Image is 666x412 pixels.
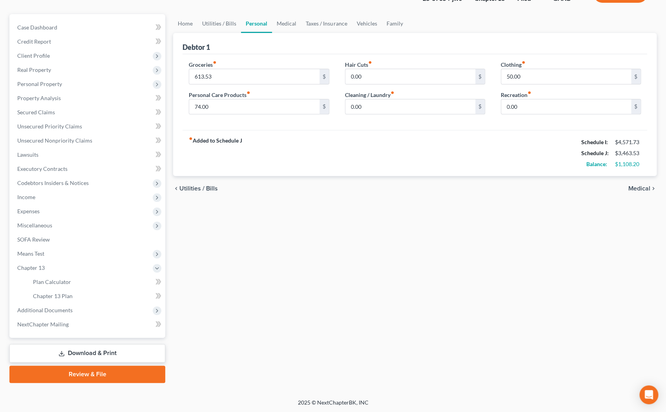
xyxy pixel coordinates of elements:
[17,38,51,45] span: Credit Report
[345,60,372,69] label: Hair Cuts
[631,99,640,114] div: $
[189,91,250,99] label: Personal Care Products
[189,99,319,114] input: --
[615,160,641,168] div: $1,108.20
[352,14,381,33] a: Vehicles
[319,99,329,114] div: $
[11,35,165,49] a: Credit Report
[17,24,57,31] span: Case Dashboard
[475,69,485,84] div: $
[197,14,241,33] a: Utilities / Bills
[272,14,301,33] a: Medical
[9,366,165,383] a: Review & File
[27,275,165,289] a: Plan Calculator
[17,236,50,243] span: SOFA Review
[11,162,165,176] a: Executory Contracts
[381,14,407,33] a: Family
[17,123,82,130] span: Unsecured Priority Claims
[213,60,217,64] i: fiber_manual_record
[11,233,165,247] a: SOFA Review
[33,293,73,299] span: Chapter 13 Plan
[173,185,218,192] button: chevron_left Utilities / Bills
[33,278,71,285] span: Plan Calculator
[522,60,526,64] i: fiber_manual_record
[246,91,250,95] i: fiber_manual_record
[17,137,92,144] span: Unsecured Nonpriority Claims
[17,264,45,271] span: Chapter 13
[615,149,641,157] div: $3,463.53
[241,14,272,33] a: Personal
[11,134,165,148] a: Unsecured Nonpriority Claims
[17,81,62,87] span: Personal Property
[501,99,631,114] input: --
[189,137,242,170] strong: Added to Schedule J
[179,185,218,192] span: Utilities / Bills
[173,185,179,192] i: chevron_left
[173,14,197,33] a: Home
[501,69,631,84] input: --
[189,137,193,141] i: fiber_manual_record
[581,139,608,145] strong: Schedule I:
[17,165,68,172] span: Executory Contracts
[11,105,165,119] a: Secured Claims
[17,109,55,115] span: Secured Claims
[319,69,329,84] div: $
[11,148,165,162] a: Lawsuits
[17,179,89,186] span: Codebtors Insiders & Notices
[527,91,531,95] i: fiber_manual_record
[17,52,50,59] span: Client Profile
[501,60,526,69] label: Clothing
[189,60,217,69] label: Groceries
[17,66,51,73] span: Real Property
[11,20,165,35] a: Case Dashboard
[475,99,485,114] div: $
[17,222,52,229] span: Miscellaneous
[639,385,658,404] div: Open Intercom Messenger
[11,317,165,331] a: NextChapter Mailing
[628,185,657,192] button: Medical chevron_right
[27,289,165,303] a: Chapter 13 Plan
[11,119,165,134] a: Unsecured Priority Claims
[581,150,609,156] strong: Schedule J:
[17,194,35,200] span: Income
[17,250,44,257] span: Means Test
[301,14,352,33] a: Taxes / Insurance
[345,99,475,114] input: --
[17,307,73,313] span: Additional Documents
[501,91,531,99] label: Recreation
[17,95,61,101] span: Property Analysis
[17,208,40,214] span: Expenses
[368,60,372,64] i: fiber_manual_record
[631,69,640,84] div: $
[11,91,165,105] a: Property Analysis
[9,344,165,363] a: Download & Print
[345,91,394,99] label: Cleaning / Laundry
[17,321,69,328] span: NextChapter Mailing
[390,91,394,95] i: fiber_manual_record
[586,161,607,167] strong: Balance:
[615,138,641,146] div: $4,571.73
[182,42,210,52] div: Debtor 1
[17,151,38,158] span: Lawsuits
[628,185,650,192] span: Medical
[189,69,319,84] input: --
[345,69,475,84] input: --
[650,185,657,192] i: chevron_right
